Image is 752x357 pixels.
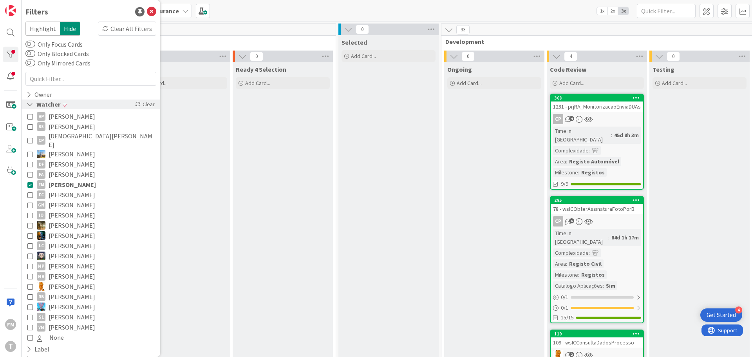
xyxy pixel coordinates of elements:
[27,121,154,132] button: BS [PERSON_NAME]
[27,179,154,190] button: FM [PERSON_NAME]
[553,157,566,166] div: Area
[37,272,45,281] div: MR
[37,252,45,260] img: LS
[37,112,45,121] div: AP
[49,322,95,332] span: [PERSON_NAME]
[27,292,154,302] button: RB [PERSON_NAME]
[553,259,566,268] div: Area
[551,337,643,348] div: 109 - wsICConsultaDadosProcesso
[561,314,574,322] span: 15/15
[550,65,586,73] span: Code Review
[597,7,607,15] span: 1x
[609,233,641,242] div: 84d 1h 17m
[637,4,696,18] input: Quick Filter...
[604,281,617,290] div: Sim
[27,149,154,159] button: DG [PERSON_NAME]
[607,7,618,15] span: 2x
[49,149,95,159] span: [PERSON_NAME]
[37,323,45,332] div: VM
[25,58,90,68] label: Only Mirrored Cards
[37,201,45,209] div: GN
[553,216,563,227] div: CP
[27,271,154,281] button: MR [PERSON_NAME]
[579,270,607,279] div: Registos
[447,65,472,73] span: Ongoing
[37,160,45,169] div: DF
[551,330,643,337] div: 119
[37,231,45,240] img: JC
[27,159,154,169] button: DF [PERSON_NAME]
[550,94,644,190] a: 3681281 - prjRA_MonitorizacaoEnviaDUAsCPTime in [GEOGRAPHIC_DATA]:45d 8h 3mComplexidade:Area:Regi...
[351,53,376,60] span: Add Card...
[27,261,154,271] button: MP [PERSON_NAME]
[700,308,742,322] div: Open Get Started checklist, remaining modules: 4
[567,157,621,166] div: Registo Automóvel
[25,50,35,58] button: Only Blocked Cards
[27,251,154,261] button: LS [PERSON_NAME]
[49,121,95,132] span: [PERSON_NAME]
[653,65,674,73] span: Testing
[27,281,154,292] button: RL [PERSON_NAME]
[49,292,95,302] span: [PERSON_NAME]
[27,230,154,241] button: JC [PERSON_NAME]
[551,303,643,313] div: 0/1
[551,94,643,101] div: 368
[49,261,95,271] span: [PERSON_NAME]
[25,6,48,18] div: Filters
[27,322,154,332] button: VM [PERSON_NAME]
[27,241,154,251] button: LC [PERSON_NAME]
[553,168,578,177] div: Milestone
[37,221,45,230] img: JC
[29,38,326,45] span: Upstream
[551,330,643,348] div: 119109 - wsICConsultaDadosProcesso
[27,302,154,312] button: SF [PERSON_NAME]
[735,306,742,314] div: 4
[27,332,154,343] button: None
[551,292,643,302] div: 0/1
[25,40,83,49] label: Only Focus Cards
[356,25,369,34] span: 0
[25,49,89,58] label: Only Blocked Cards
[611,131,612,140] span: :
[707,311,736,319] div: Get Started
[551,216,643,227] div: CP
[662,80,687,87] span: Add Card...
[27,169,154,179] button: FA [PERSON_NAME]
[589,248,590,257] span: :
[25,59,35,67] button: Only Mirrored Cards
[553,270,578,279] div: Milestone
[569,352,574,357] span: 2
[569,116,574,121] span: 4
[566,157,567,166] span: :
[134,100,156,109] div: Clear
[37,313,45,321] div: SL
[27,200,154,210] button: GN [PERSON_NAME]
[49,230,95,241] span: [PERSON_NAME]
[561,180,568,188] span: 9/9
[37,150,45,158] img: DG
[553,114,563,124] div: CP
[37,170,45,179] div: FA
[37,241,45,250] div: LC
[25,22,60,36] span: Highlight
[551,204,643,214] div: 78 - wsICObterAssinaturaFotoPorBi
[564,52,577,61] span: 4
[49,179,96,190] span: [PERSON_NAME]
[25,100,61,109] div: Watcher
[5,319,16,330] div: FM
[561,304,568,312] span: 0 / 1
[456,25,470,34] span: 33
[49,220,95,230] span: [PERSON_NAME]
[589,146,590,155] span: :
[5,341,16,352] div: T
[608,233,609,242] span: :
[553,146,589,155] div: Complexidade
[550,196,644,323] a: 29578 - wsICObterAssinaturaFotoPorBiCPTime in [GEOGRAPHIC_DATA]:84d 1h 17mComplexidade:Area:Regis...
[49,200,95,210] span: [PERSON_NAME]
[60,22,80,36] span: Hide
[566,259,567,268] span: :
[569,218,574,223] span: 6
[27,132,154,149] button: CP [DEMOGRAPHIC_DATA][PERSON_NAME]
[25,90,53,100] div: Owner
[553,127,611,144] div: Time in [GEOGRAPHIC_DATA]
